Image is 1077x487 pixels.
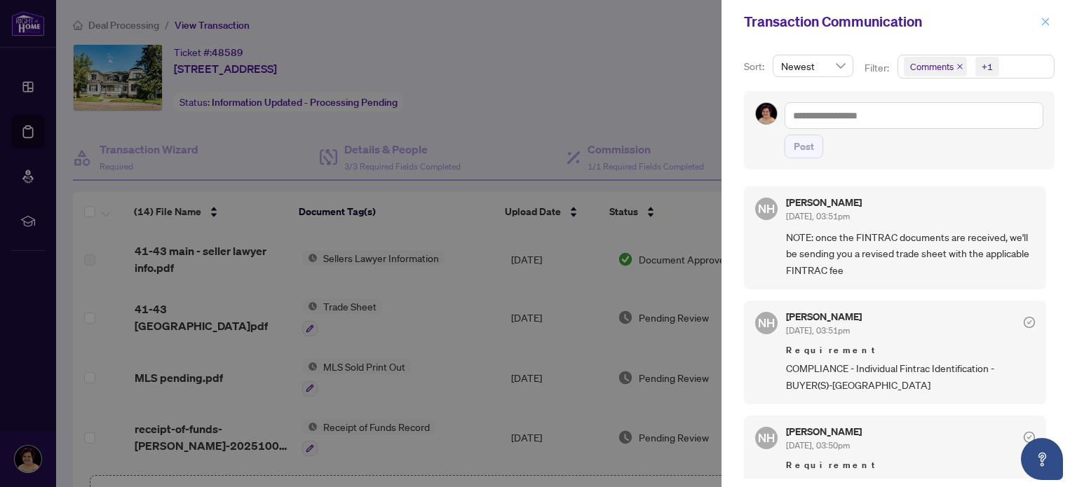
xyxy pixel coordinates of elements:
[786,229,1035,278] span: NOTE: once the FINTRAC documents are received, we'll be sending you a revised trade sheet with th...
[786,427,862,437] h5: [PERSON_NAME]
[865,60,891,76] p: Filter:
[786,325,850,336] span: [DATE], 03:51pm
[744,11,1036,32] div: Transaction Communication
[781,55,845,76] span: Newest
[1024,432,1035,443] span: check-circle
[786,440,850,451] span: [DATE], 03:50pm
[1041,17,1050,27] span: close
[904,57,967,76] span: Comments
[786,211,850,221] span: [DATE], 03:51pm
[758,429,775,447] span: NH
[956,63,963,70] span: close
[1024,317,1035,328] span: check-circle
[910,60,954,74] span: Comments
[786,312,862,322] h5: [PERSON_NAME]
[786,198,862,207] h5: [PERSON_NAME]
[786,343,1035,357] span: Requirement
[785,135,823,158] button: Post
[1021,438,1063,480] button: Open asap
[744,59,767,74] p: Sort:
[786,360,1035,393] span: COMPLIANCE - Individual Fintrac Identification - BUYER(S)-[GEOGRAPHIC_DATA]
[756,103,777,124] img: Profile Icon
[982,60,993,74] div: +1
[758,314,775,332] span: NH
[758,200,775,218] span: NH
[786,458,1035,472] span: Requirement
